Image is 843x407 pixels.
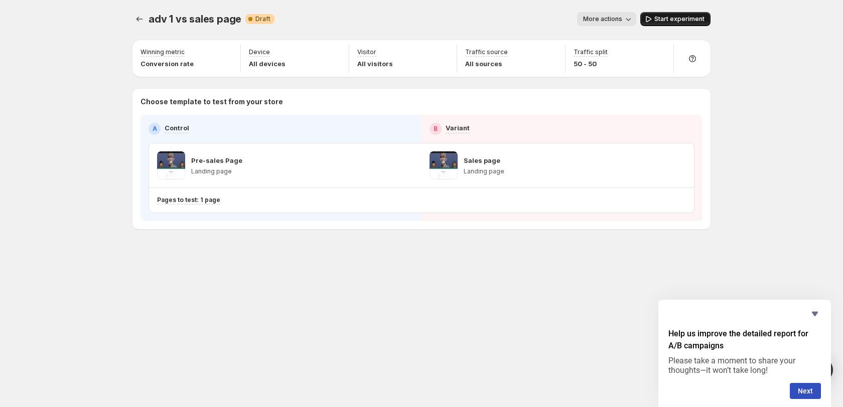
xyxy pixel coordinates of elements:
[668,328,821,352] h2: Help us improve the detailed report for A/B campaigns
[149,13,241,25] span: adv 1 vs sales page
[577,12,636,26] button: More actions
[668,308,821,399] div: Help us improve the detailed report for A/B campaigns
[446,123,470,133] p: Variant
[165,123,189,133] p: Control
[434,125,438,133] h2: B
[249,48,270,56] p: Device
[249,59,286,69] p: All devices
[809,308,821,320] button: Hide survey
[132,12,147,26] button: Experiments
[191,167,242,175] p: Landing page
[583,15,622,23] span: More actions
[790,383,821,399] button: Next question
[464,167,504,175] p: Landing page
[140,48,185,56] p: Winning metric
[157,196,220,204] p: Pages to test: 1 page
[357,48,376,56] p: Visitor
[654,15,705,23] span: Start experiment
[668,356,821,375] p: Please take a moment to share your thoughts—it won’t take long!
[574,59,608,69] p: 50 - 50
[255,15,270,23] span: Draft
[140,97,702,107] p: Choose template to test from your store
[191,155,242,165] p: Pre-sales Page
[465,48,508,56] p: Traffic source
[465,59,508,69] p: All sources
[640,12,711,26] button: Start experiment
[430,151,458,179] img: Sales page
[357,59,393,69] p: All visitors
[140,59,194,69] p: Conversion rate
[464,155,500,165] p: Sales page
[574,48,608,56] p: Traffic split
[153,125,157,133] h2: A
[157,151,185,179] img: Pre-sales Page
